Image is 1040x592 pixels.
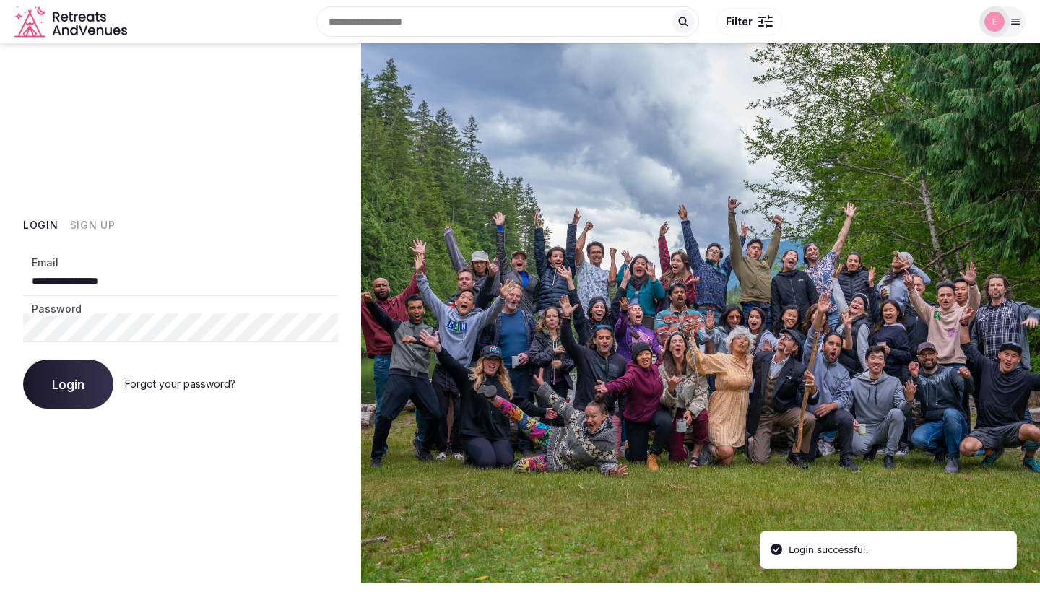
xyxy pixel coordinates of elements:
span: Filter [726,14,753,29]
div: Login successful. [789,543,869,557]
svg: Retreats and Venues company logo [14,6,130,38]
a: Visit the homepage [14,6,130,38]
span: Login [52,377,84,391]
a: Forgot your password? [125,378,235,390]
button: Sign Up [70,218,116,232]
button: Login [23,218,58,232]
button: Login [23,360,113,409]
button: Filter [716,8,782,35]
img: events3 [984,12,1005,32]
img: My Account Background [361,43,1040,583]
